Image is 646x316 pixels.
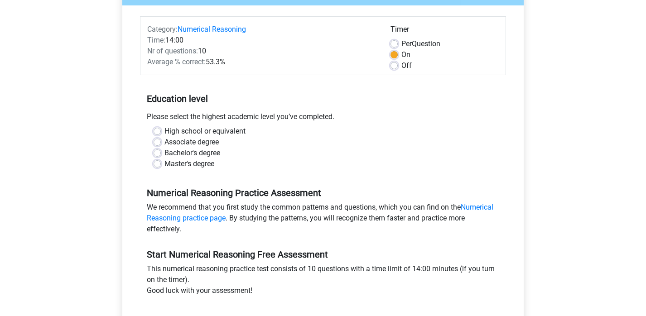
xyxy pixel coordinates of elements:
[140,35,384,46] div: 14:00
[164,148,220,158] label: Bachelor's degree
[147,90,499,108] h5: Education level
[147,187,499,198] h5: Numerical Reasoning Practice Assessment
[147,25,178,34] span: Category:
[401,38,440,49] label: Question
[140,57,384,67] div: 53.3%
[401,49,410,60] label: On
[147,57,206,66] span: Average % correct:
[401,39,412,48] span: Per
[147,249,499,260] h5: Start Numerical Reasoning Free Assessment
[178,25,246,34] a: Numerical Reasoning
[140,46,384,57] div: 10
[164,158,214,169] label: Master's degree
[147,36,165,44] span: Time:
[401,60,412,71] label: Off
[140,202,506,238] div: We recommend that you first study the common patterns and questions, which you can find on the . ...
[140,263,506,300] div: This numerical reasoning practice test consists of 10 questions with a time limit of 14:00 minute...
[164,126,246,137] label: High school or equivalent
[140,111,506,126] div: Please select the highest academic level you’ve completed.
[164,137,219,148] label: Associate degree
[390,24,499,38] div: Timer
[147,47,198,55] span: Nr of questions:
